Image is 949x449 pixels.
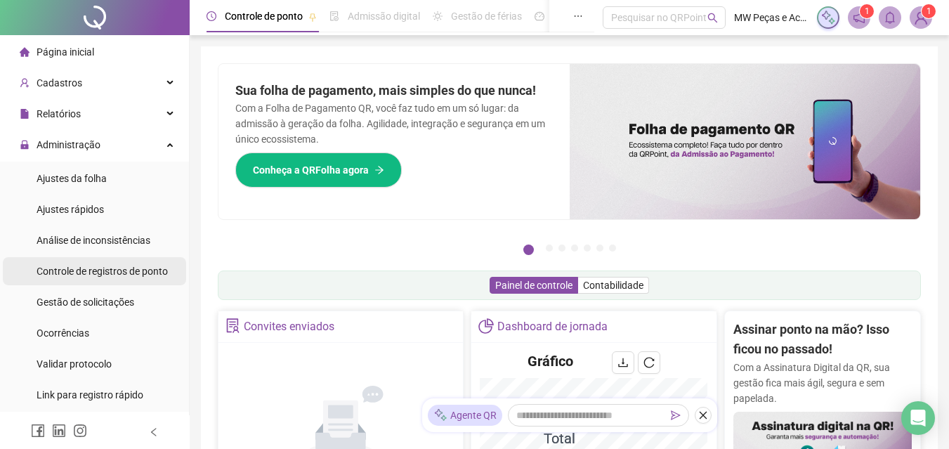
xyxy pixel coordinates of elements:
span: linkedin [52,424,66,438]
img: sparkle-icon.fc2bf0ac1784a2077858766a79e2daf3.svg [433,408,447,423]
span: 1 [927,6,931,16]
img: sparkle-icon.fc2bf0ac1784a2077858766a79e2daf3.svg [820,10,836,25]
span: lock [20,140,30,150]
span: Contabilidade [583,280,643,291]
div: Agente QR [428,405,502,426]
span: left [149,427,159,437]
span: Gestão de férias [451,11,522,22]
p: Com a Folha de Pagamento QR, você faz tudo em um só lugar: da admissão à geração da folha. Agilid... [235,100,553,147]
span: Cadastros [37,77,82,89]
span: 1 [865,6,870,16]
span: clock-circle [207,11,216,21]
span: Ocorrências [37,327,89,339]
button: 1 [523,245,534,255]
p: Com a Assinatura Digital da QR, sua gestão fica mais ágil, segura e sem papelada. [733,360,912,406]
span: Ajustes rápidos [37,204,104,215]
button: 3 [558,245,565,252]
span: Análise de inconsistências [37,235,150,246]
div: Open Intercom Messenger [901,401,935,435]
span: Painel de controle [495,280,572,291]
button: 7 [609,245,616,252]
span: sun [433,11,443,21]
span: facebook [31,424,45,438]
div: Dashboard de jornada [497,315,608,339]
span: send [671,410,681,420]
sup: 1 [860,4,874,18]
span: Página inicial [37,46,94,58]
span: MW Peças e Acessórios p/autos [734,10,809,25]
button: 2 [546,245,553,252]
span: Admissão digital [348,11,420,22]
span: bell [884,11,896,24]
span: Validar protocolo [37,358,112,370]
span: Administração [37,139,100,150]
span: solution [225,318,240,333]
span: Controle de ponto [225,11,303,22]
span: file [20,109,30,119]
div: Convites enviados [244,315,334,339]
sup: Atualize o seu contato no menu Meus Dados [922,4,936,18]
span: close [698,410,708,420]
h2: Assinar ponto na mão? Isso ficou no passado! [733,320,912,360]
span: Relatórios [37,108,81,119]
span: Controle de registros de ponto [37,266,168,277]
h2: Sua folha de pagamento, mais simples do que nunca! [235,81,553,100]
img: banner%2F8d14a306-6205-4263-8e5b-06e9a85ad873.png [570,64,921,219]
span: pie-chart [478,318,493,333]
span: instagram [73,424,87,438]
span: ellipsis [573,11,583,21]
span: Ajustes da folha [37,173,107,184]
span: search [707,13,718,23]
span: Link para registro rápido [37,389,143,401]
button: 4 [571,245,578,252]
h4: Gráfico [528,351,573,371]
button: 6 [596,245,603,252]
span: home [20,47,30,57]
img: 84350 [910,7,931,28]
span: Conheça a QRFolha agora [253,162,369,178]
span: file-done [329,11,339,21]
span: user-add [20,78,30,88]
span: download [617,357,629,368]
span: arrow-right [374,165,384,175]
span: Gestão de solicitações [37,297,134,308]
button: 5 [584,245,591,252]
span: dashboard [535,11,544,21]
span: reload [643,357,655,368]
span: notification [853,11,865,24]
span: pushpin [308,13,317,21]
button: Conheça a QRFolha agora [235,152,402,188]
